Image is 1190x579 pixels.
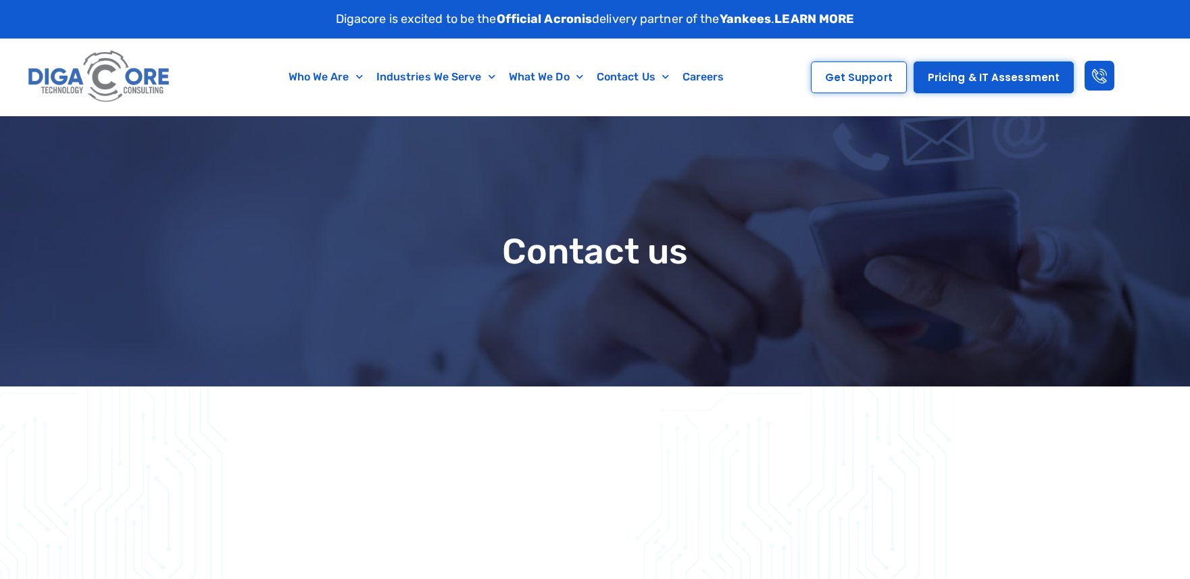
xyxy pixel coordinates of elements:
[676,61,731,93] a: Careers
[370,61,502,93] a: Industries We Serve
[163,232,1028,271] h1: Contact us
[502,61,590,93] a: What We Do
[720,11,772,26] strong: Yankees
[928,72,1060,82] span: Pricing & IT Assessment
[282,61,370,93] a: Who We Are
[336,10,855,28] p: Digacore is excited to be the delivery partner of the .
[914,61,1074,93] a: Pricing & IT Assessment
[811,61,907,93] a: Get Support
[774,11,854,26] a: LEARN MORE
[24,45,174,109] img: Digacore logo 1
[825,72,893,82] span: Get Support
[497,11,593,26] strong: Official Acronis
[590,61,676,93] a: Contact Us
[236,61,777,93] nav: Menu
